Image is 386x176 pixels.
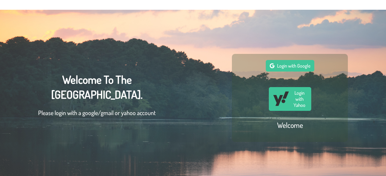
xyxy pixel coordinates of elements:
span: Login with Google [277,63,310,69]
span: Login with Yahoo [292,90,307,108]
button: Login with Yahoo [269,87,311,111]
button: Login with Google [266,60,314,72]
div: Welcome To The [GEOGRAPHIC_DATA]. [38,72,156,123]
p: Please login with a google/gmail or yahoo account [38,108,156,117]
h2: Welcome [277,120,303,130]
